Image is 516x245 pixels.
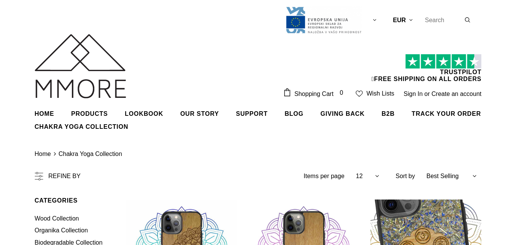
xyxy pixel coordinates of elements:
span: Track your order [412,110,481,117]
a: Lookbook [125,104,163,123]
a: Wood Collection [35,213,79,224]
a: Sign In [404,91,423,97]
span: Blog [285,110,303,117]
span: 0 [337,89,346,97]
a: B2B [382,104,395,123]
img: MMORE Cases [35,34,126,98]
a: Chakra Yoga Collection [58,151,122,157]
a: Trustpilot [440,69,481,75]
span: FREE SHIPPING ON ALL ORDERS [283,58,481,82]
a: support [236,104,268,123]
span: 12 [356,173,363,180]
a: Blog [285,104,303,123]
span: Wood Collection [35,215,79,222]
a: Create an account [432,91,482,97]
a: Wish Lists [356,88,394,100]
label: Sort by [396,173,415,180]
input: Search Site [421,15,464,25]
span: EUR [393,17,406,24]
label: Items per page [304,173,345,180]
span: Best Selling [427,173,459,180]
span: Organika Collection [35,227,88,234]
img: Trust Pilot Stars [405,54,482,69]
span: or [424,91,430,97]
span: Products [71,110,108,117]
span: Our Story [180,110,219,117]
a: Shopping Cart 0 [283,88,349,99]
a: Track your order [412,104,481,123]
span: Home [35,110,54,117]
img: Javni Razpis [285,6,362,34]
span: Chakra Yoga Collection [35,123,128,130]
a: Javni Razpis [285,16,362,23]
span: Refine by [49,173,81,180]
span: B2B [382,110,395,117]
span: Shopping Cart [294,91,333,97]
a: Our Story [180,104,219,123]
a: Organika Collection [35,224,88,236]
span: Categories [35,197,78,204]
span: support [236,110,268,117]
span: Wish Lists [366,90,394,97]
a: Giving back [320,104,364,123]
a: Home [35,151,51,157]
a: Home [35,104,54,123]
a: Products [71,104,108,123]
span: Giving back [320,110,364,117]
span: Lookbook [125,110,163,117]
